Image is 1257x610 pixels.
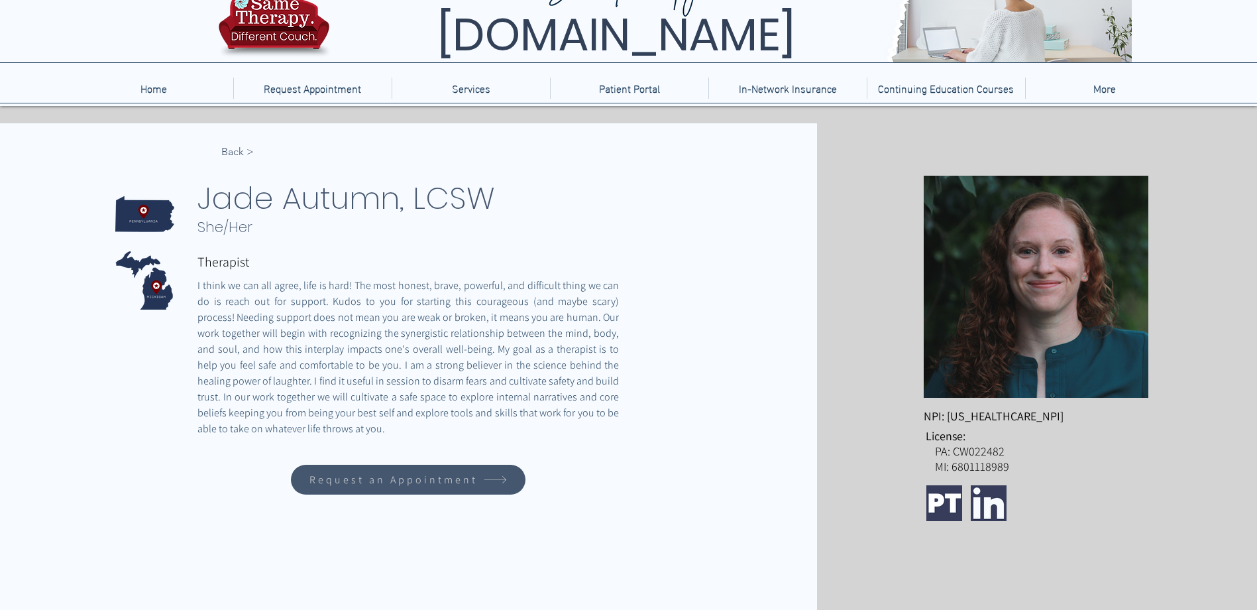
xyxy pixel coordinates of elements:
[291,465,525,495] a: Request an Appointment
[871,78,1020,99] p: Continuing Education Courses
[197,217,252,237] span: She/Her
[924,408,1064,424] span: NPI: [US_HEALTHCARE_NPI]
[971,485,1007,521] img: LinkedIn Link
[74,78,1183,99] nav: Site
[445,78,497,99] p: Services
[309,473,478,487] span: Request an Appointment
[197,278,621,436] span: I think we can all agree, life is hard! The most honest, brave, powerful, and difficult thing we ...
[197,143,254,162] a: < Back
[392,78,550,99] div: Services
[867,78,1025,99] a: Continuing Education Courses
[926,485,962,521] img: Psychology Today Profile Link
[257,78,368,99] p: Request Appointment
[924,176,1148,398] img: Jade Autumn, LCSW
[1016,485,1052,521] img: Facebook Link
[197,253,249,271] span: Therapist
[708,78,867,99] a: In-Network Insurance
[550,78,708,99] a: Patient Portal
[1087,78,1122,99] p: More
[74,78,233,99] a: Home
[437,3,795,66] span: [DOMAIN_NAME]
[233,78,392,99] a: Request Appointment
[592,78,667,99] p: Patient Portal
[221,145,254,159] span: < Back
[732,78,844,99] p: In-Network Insurance
[935,444,1149,474] p: PA: CW022482 MI: 6801118989
[134,78,174,99] p: Home
[197,177,495,219] span: Jade Autumn, LCSW
[926,428,965,444] span: License:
